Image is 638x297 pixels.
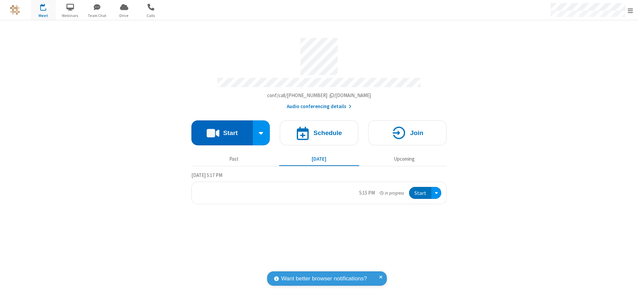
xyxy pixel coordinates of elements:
[191,33,447,110] section: Account details
[409,187,431,199] button: Start
[281,274,367,283] span: Want better browser notifications?
[253,120,270,145] div: Start conference options
[364,153,444,165] button: Upcoming
[191,120,253,145] button: Start
[85,13,110,19] span: Team Chat
[621,280,633,292] iframe: Chat
[10,5,20,15] img: QA Selenium DO NOT DELETE OR CHANGE
[280,120,358,145] button: Schedule
[287,103,352,110] button: Audio conferencing details
[410,130,423,136] h4: Join
[194,153,274,165] button: Past
[191,171,447,205] section: Today's Meetings
[313,130,342,136] h4: Schedule
[223,130,238,136] h4: Start
[368,120,447,145] button: Join
[431,187,441,199] div: Open menu
[139,13,163,19] span: Calls
[359,189,375,197] div: 5:15 PM
[267,92,371,98] span: Copy my meeting room link
[380,190,404,196] em: in progress
[191,172,222,178] span: [DATE] 5:17 PM
[58,13,83,19] span: Webinars
[267,92,371,99] button: Copy my meeting room linkCopy my meeting room link
[45,4,49,9] div: 1
[279,153,359,165] button: [DATE]
[112,13,137,19] span: Drive
[31,13,56,19] span: Meet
